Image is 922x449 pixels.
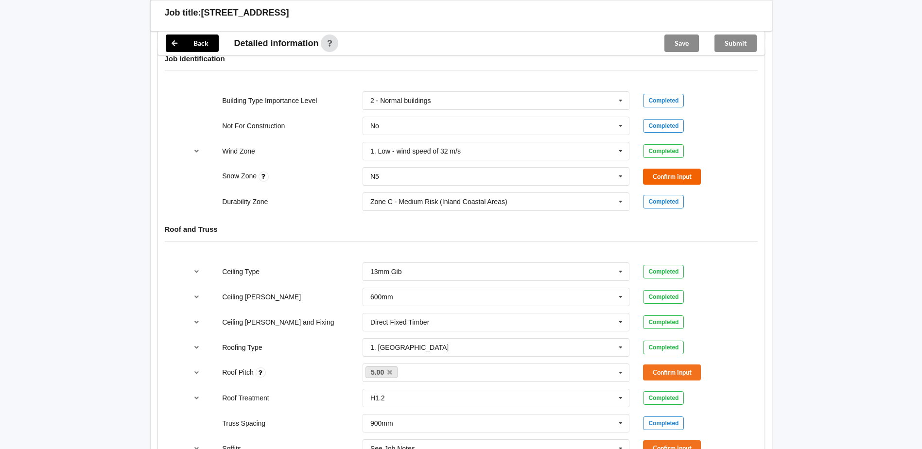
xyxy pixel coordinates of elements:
[222,419,265,427] label: Truss Spacing
[222,122,285,130] label: Not For Construction
[365,366,398,378] a: 5.00
[187,288,206,306] button: reference-toggle
[370,198,507,205] div: Zone C - Medium Risk (Inland Coastal Areas)
[222,172,259,180] label: Snow Zone
[187,263,206,280] button: reference-toggle
[643,94,684,107] div: Completed
[643,364,701,380] button: Confirm input
[370,395,385,401] div: H1.2
[643,290,684,304] div: Completed
[370,294,393,300] div: 600mm
[222,198,268,206] label: Durability Zone
[222,293,301,301] label: Ceiling [PERSON_NAME]
[222,268,260,276] label: Ceiling Type
[643,169,701,185] button: Confirm input
[370,344,449,351] div: 1. [GEOGRAPHIC_DATA]
[165,7,201,18] h3: Job title:
[643,315,684,329] div: Completed
[222,394,269,402] label: Roof Treatment
[643,144,684,158] div: Completed
[187,339,206,356] button: reference-toggle
[222,147,255,155] label: Wind Zone
[370,420,393,427] div: 900mm
[643,416,684,430] div: Completed
[165,54,758,63] h4: Job Identification
[643,391,684,405] div: Completed
[222,318,334,326] label: Ceiling [PERSON_NAME] and Fixing
[370,122,379,129] div: No
[234,39,319,48] span: Detailed information
[370,148,461,155] div: 1. Low - wind speed of 32 m/s
[201,7,289,18] h3: [STREET_ADDRESS]
[643,195,684,208] div: Completed
[187,313,206,331] button: reference-toggle
[165,224,758,234] h4: Roof and Truss
[166,35,219,52] button: Back
[187,389,206,407] button: reference-toggle
[370,319,429,326] div: Direct Fixed Timber
[643,119,684,133] div: Completed
[370,97,431,104] div: 2 - Normal buildings
[370,173,379,180] div: N5
[222,97,317,104] label: Building Type Importance Level
[643,265,684,278] div: Completed
[187,364,206,381] button: reference-toggle
[370,268,402,275] div: 13mm Gib
[643,341,684,354] div: Completed
[222,344,262,351] label: Roofing Type
[187,142,206,160] button: reference-toggle
[222,368,255,376] label: Roof Pitch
